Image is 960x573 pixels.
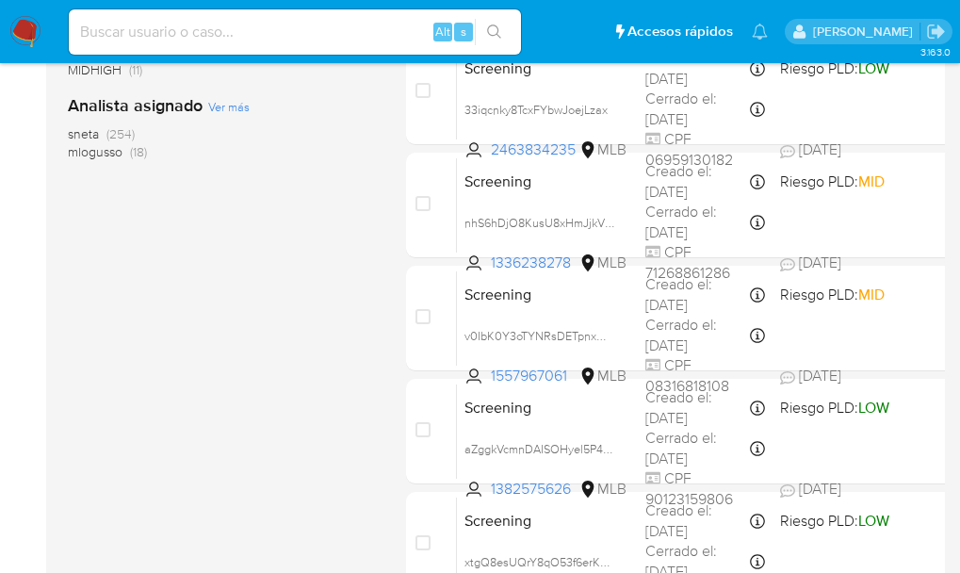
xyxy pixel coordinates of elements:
[926,22,946,41] a: Salir
[461,23,466,41] span: s
[627,22,733,41] span: Accesos rápidos
[69,20,521,44] input: Buscar usuario o caso...
[813,23,919,41] p: nicolas.tyrkiel@mercadolibre.com
[752,24,768,40] a: Notificaciones
[435,23,450,41] span: Alt
[920,44,951,59] span: 3.163.0
[475,19,513,45] button: search-icon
